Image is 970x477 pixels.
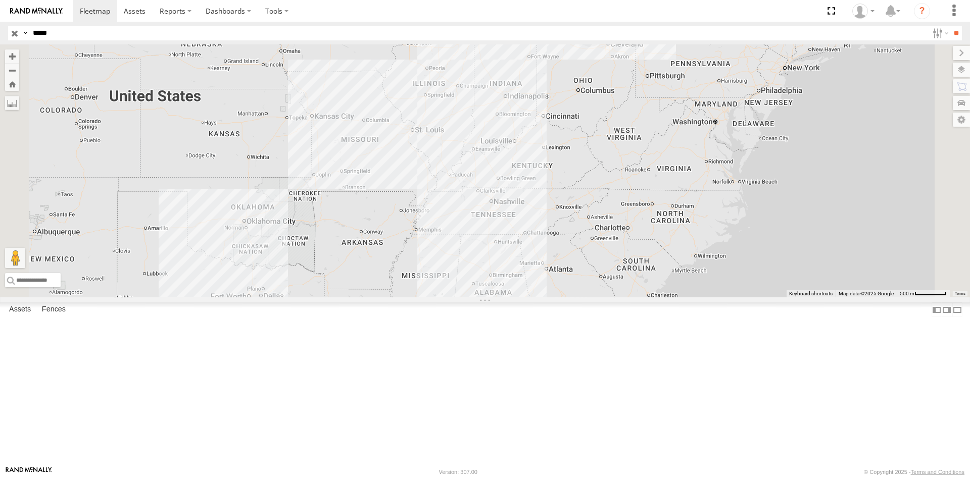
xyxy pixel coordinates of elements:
[942,302,952,317] label: Dock Summary Table to the Right
[5,96,19,110] label: Measure
[952,302,962,317] label: Hide Summary Table
[900,291,914,296] span: 500 m
[4,303,36,317] label: Assets
[897,290,950,297] button: Map Scale: 500 m per 60 pixels
[932,302,942,317] label: Dock Summary Table to the Left
[5,63,19,77] button: Zoom out
[10,8,63,15] img: rand-logo.svg
[914,3,930,19] i: ?
[929,26,950,40] label: Search Filter Options
[839,291,894,296] span: Map data ©2025 Google
[37,303,71,317] label: Fences
[789,290,833,297] button: Keyboard shortcuts
[911,469,964,475] a: Terms and Conditions
[5,49,19,63] button: Zoom in
[5,77,19,91] button: Zoom Home
[864,469,964,475] div: © Copyright 2025 -
[6,467,52,477] a: Visit our Website
[439,469,477,475] div: Version: 307.00
[953,113,970,127] label: Map Settings
[955,292,965,296] a: Terms (opens in new tab)
[5,248,25,268] button: Drag Pegman onto the map to open Street View
[849,4,878,19] div: Ryan Roxas
[21,26,29,40] label: Search Query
